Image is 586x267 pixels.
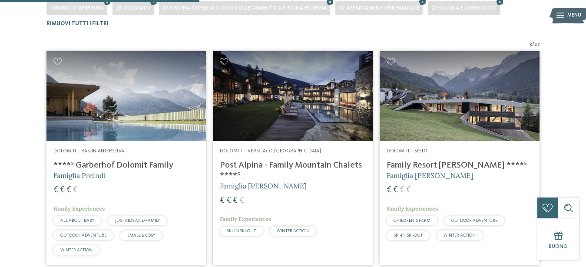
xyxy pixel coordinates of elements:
span: Appartamenti per famiglie [346,5,419,11]
h4: ****ˢ Garberhof Dolomit Family [53,160,199,171]
span: € [233,196,238,205]
h4: Family Resort [PERSON_NAME] ****ˢ [387,160,533,171]
span: WINTER ACTION [444,233,476,237]
span: Buono [549,244,568,249]
span: CHILDREN’S FARM [394,218,430,223]
span: € [387,186,391,194]
span: Dolomiti – Versciaco-[GEOGRAPHIC_DATA] [220,148,321,154]
span: € [226,196,231,205]
a: Buono [537,218,579,260]
a: Cercate un hotel per famiglie? Qui troverete solo i migliori! Dolomiti – Versciaco-[GEOGRAPHIC_DA... [213,51,373,265]
span: Rimuovi tutti i filtri [46,21,109,26]
span: 27 [534,41,540,48]
img: Post Alpina - Family Mountain Chalets ****ˢ [213,51,373,141]
span: 3 [530,41,532,48]
span: Orario d'apertura [52,5,104,11]
h4: Post Alpina - Family Mountain Chalets ****ˢ [220,160,366,181]
span: € [220,196,225,205]
span: OUTDOOR ADVENTURE [451,218,497,223]
span: Famiglia [PERSON_NAME] [387,171,473,180]
span: JUST KIDS AND FAMILY [115,218,160,223]
span: € [66,186,71,194]
span: € [400,186,404,194]
span: Piscina coperta o con collegamento a piscina esterna [170,5,327,11]
span: OUTDOOR ADVENTURE [60,233,106,237]
span: Famiglia Preindl [53,171,106,180]
span: Dolomiti – Rasun-Anterselva [53,148,124,154]
span: € [393,186,398,194]
span: € [60,186,65,194]
span: Scuola e corsi di sci [439,5,497,11]
span: € [406,186,411,194]
span: € [73,186,78,194]
span: WINTER ACTION [60,248,93,252]
span: Family Experiences [53,205,105,212]
span: Dolomiti [123,5,150,11]
span: SKI-IN SKI-OUT [394,233,423,237]
span: SKI-IN SKI-OUT [227,229,256,233]
span: SMALL & COSY [127,233,155,237]
span: ALL ABOUT BABY [60,218,94,223]
span: Family Experiences [387,205,438,212]
img: Family Resort Rainer ****ˢ [380,51,540,141]
img: Cercate un hotel per famiglie? Qui troverete solo i migliori! [46,51,206,141]
a: Cercate un hotel per famiglie? Qui troverete solo i migliori! Dolomiti – Sesto Family Resort [PER... [380,51,540,265]
a: Cercate un hotel per famiglie? Qui troverete solo i migliori! Dolomiti – Rasun-Anterselva ****ˢ G... [46,51,206,265]
span: Family Experiences [220,215,271,223]
span: Dolomiti – Sesto [387,148,427,154]
span: € [53,186,58,194]
span: / [532,41,534,48]
span: WINTER ACTION [277,229,309,233]
span: € [239,196,244,205]
span: Famiglia [PERSON_NAME] [220,181,307,190]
